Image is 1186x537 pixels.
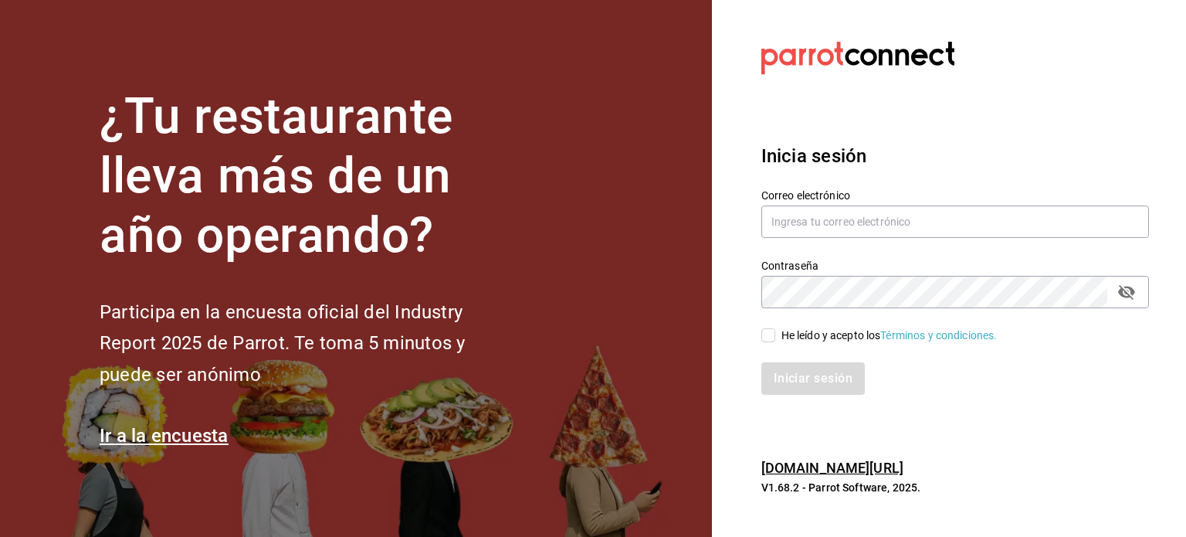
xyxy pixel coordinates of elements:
[761,260,1149,271] label: Contraseña
[1113,279,1140,305] button: passwordField
[761,142,1149,170] h3: Inicia sesión
[761,206,1149,238] input: Ingresa tu correo electrónico
[880,329,997,342] a: Términos y condiciones.
[761,190,1149,201] label: Correo electrónico
[781,328,998,344] div: He leído y acepto los
[100,297,517,391] h2: Participa en la encuesta oficial del Industry Report 2025 de Parrot. Te toma 5 minutos y puede se...
[761,460,903,476] a: [DOMAIN_NAME][URL]
[761,480,1149,495] p: V1.68.2 - Parrot Software, 2025.
[100,425,229,447] a: Ir a la encuesta
[100,87,517,265] h1: ¿Tu restaurante lleva más de un año operando?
